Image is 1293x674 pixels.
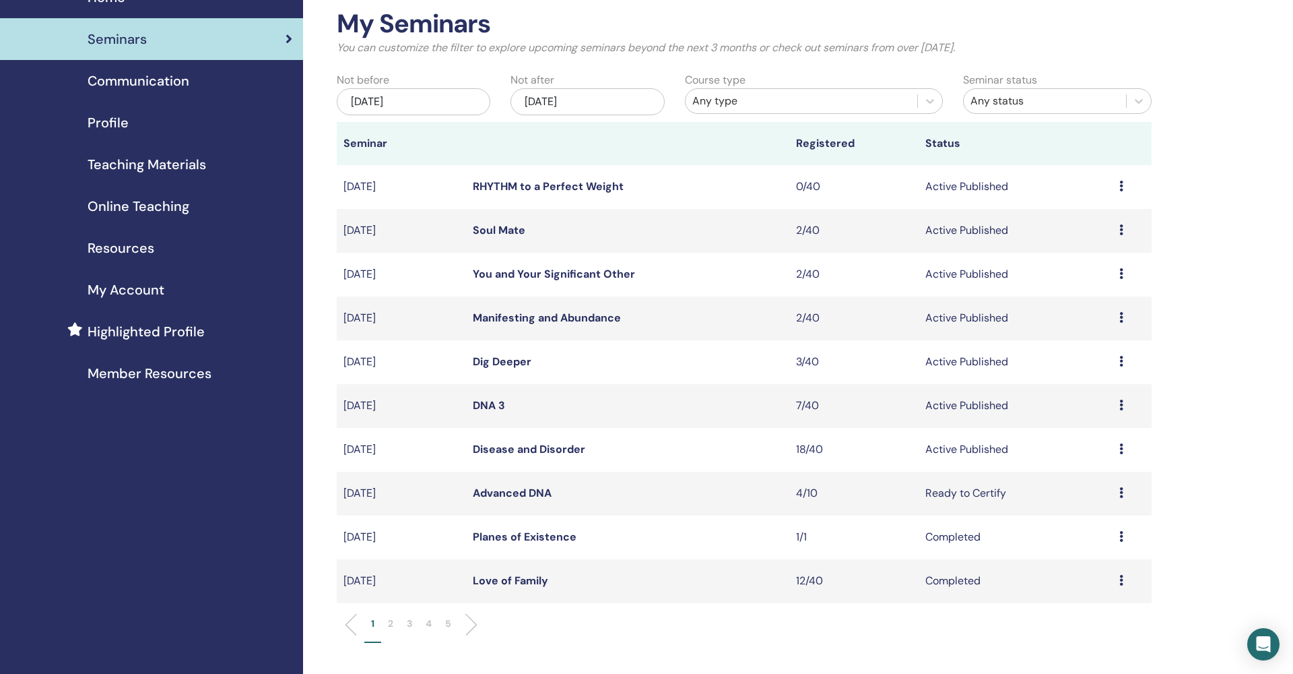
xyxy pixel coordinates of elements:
td: 12/40 [789,559,919,603]
p: 2 [388,617,393,631]
td: 2/40 [789,253,919,297]
td: [DATE] [337,559,466,603]
label: Course type [685,72,745,88]
label: Not before [337,72,389,88]
td: 7/40 [789,384,919,428]
th: Registered [789,122,919,165]
td: 1/1 [789,516,919,559]
a: You and Your Significant Other [473,267,635,281]
a: Dig Deeper [473,355,531,369]
td: Completed [919,559,1113,603]
td: [DATE] [337,165,466,209]
span: Profile [88,113,129,133]
td: Active Published [919,340,1113,384]
td: Active Published [919,297,1113,340]
td: [DATE] [337,516,466,559]
td: Active Published [919,209,1113,253]
p: 1 [371,617,374,631]
div: Any type [692,93,910,109]
span: Seminars [88,29,147,49]
th: Seminar [337,122,466,165]
div: [DATE] [337,88,490,115]
label: Not after [510,72,554,88]
a: DNA 3 [473,398,505,412]
th: Status [919,122,1113,165]
p: 3 [407,617,412,631]
td: [DATE] [337,297,466,340]
h2: My Seminars [337,9,1152,40]
p: You can customize the filter to explore upcoming seminars beyond the next 3 months or check out s... [337,40,1152,56]
td: Active Published [919,165,1113,209]
span: Member Resources [88,363,211,384]
td: [DATE] [337,472,466,516]
span: Online Teaching [88,196,189,216]
td: 2/40 [789,297,919,340]
a: Planes of Existence [473,530,576,544]
span: My Account [88,280,164,300]
a: Love of Family [473,574,548,588]
div: Open Intercom Messenger [1247,628,1280,661]
a: Disease and Disorder [473,442,585,456]
a: Manifesting and Abundance [473,311,621,325]
a: RHYTHM to a Perfect Weight [473,179,624,193]
td: 18/40 [789,428,919,472]
div: [DATE] [510,88,664,115]
label: Seminar status [963,72,1037,88]
span: Highlighted Profile [88,321,205,342]
td: Active Published [919,428,1113,472]
td: [DATE] [337,428,466,472]
a: Soul Mate [473,223,525,237]
td: Active Published [919,253,1113,297]
td: Ready to Certify [919,472,1113,516]
span: Communication [88,71,189,91]
td: [DATE] [337,384,466,428]
p: 5 [445,617,451,631]
td: 0/40 [789,165,919,209]
td: 4/10 [789,472,919,516]
td: [DATE] [337,253,466,297]
span: Teaching Materials [88,154,206,175]
td: 2/40 [789,209,919,253]
td: [DATE] [337,209,466,253]
td: 3/40 [789,340,919,384]
span: Resources [88,238,154,258]
div: Any status [970,93,1119,109]
p: 4 [426,617,432,631]
td: Active Published [919,384,1113,428]
td: Completed [919,516,1113,559]
td: [DATE] [337,340,466,384]
a: Advanced DNA [473,486,552,500]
